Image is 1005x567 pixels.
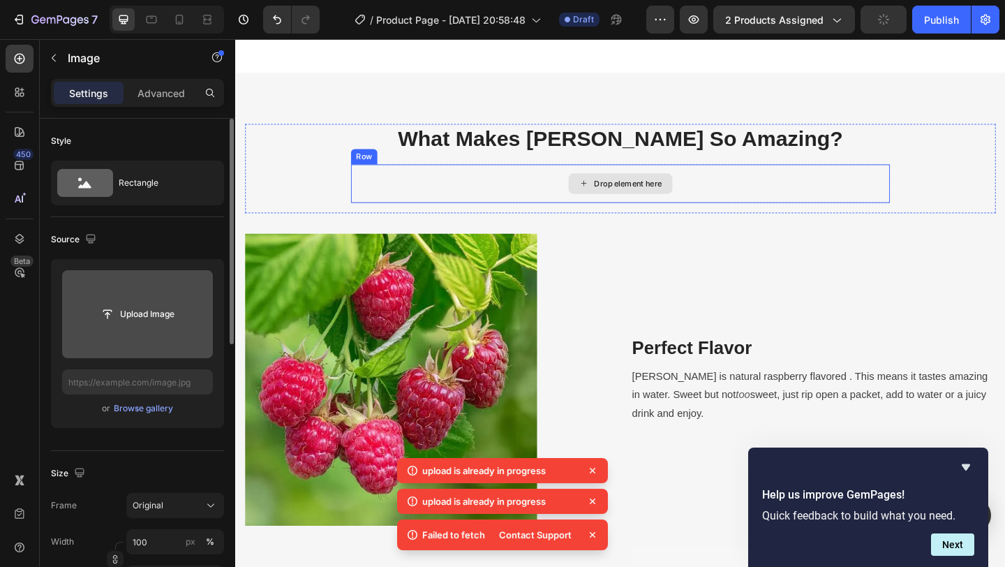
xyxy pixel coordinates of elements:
span: Original [133,499,163,512]
img: gempages_582972290900165233-9f206f9f-f216-4560-8a06-0df5f1f8af53.webp [10,212,328,529]
button: Original [126,493,224,518]
button: Upload Image [89,302,186,327]
div: Size [51,464,88,483]
div: Rectangle [119,167,204,199]
span: sweet, just rip open a packet, add to water or a juicy drink and enjoy. [431,381,817,413]
div: px [186,536,195,548]
p: Settings [69,86,108,101]
div: Undo/Redo [263,6,320,34]
span: or [102,400,110,417]
div: Source [51,230,99,249]
input: px% [126,529,224,554]
div: Drop element here [390,152,464,163]
span: [PERSON_NAME] is natural raspberry flavored . This means it tastes amazing in water. Sweet but not [431,361,819,393]
div: Publish [924,13,959,27]
div: Browse gallery [114,402,173,415]
span: 2 products assigned [725,13,824,27]
h2: Help us improve GemPages! [762,487,974,503]
label: Frame [51,499,77,512]
span: / [370,13,373,27]
button: Hide survey [958,459,974,476]
button: % [182,533,199,550]
span: Draft [573,13,594,26]
button: 7 [6,6,104,34]
i: too [544,381,560,392]
div: Help us improve GemPages! [762,459,974,556]
p: upload is already in progress [422,494,546,508]
div: 450 [13,149,33,160]
div: Beta [10,256,33,267]
p: 7 [91,11,98,28]
p: Failed to fetch [422,528,485,542]
p: upload is already in progress [422,464,546,478]
div: Row [128,121,151,134]
label: Width [51,536,74,548]
div: Contact Support [491,525,580,545]
iframe: Design area [235,39,1005,567]
button: Next question [931,533,974,556]
strong: Perfect Flavor [431,325,562,346]
p: Advanced [137,86,185,101]
button: Browse gallery [113,402,174,415]
span: Product Page - [DATE] 20:58:48 [376,13,526,27]
div: % [206,536,214,548]
div: Style [51,135,71,147]
h2: What Makes [PERSON_NAME] So Amazing? [10,92,827,125]
button: Publish [912,6,971,34]
button: px [202,533,218,550]
p: Image [68,50,186,66]
p: Quick feedback to build what you need. [762,509,974,522]
input: https://example.com/image.jpg [62,369,213,395]
button: 2 products assigned [713,6,855,34]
